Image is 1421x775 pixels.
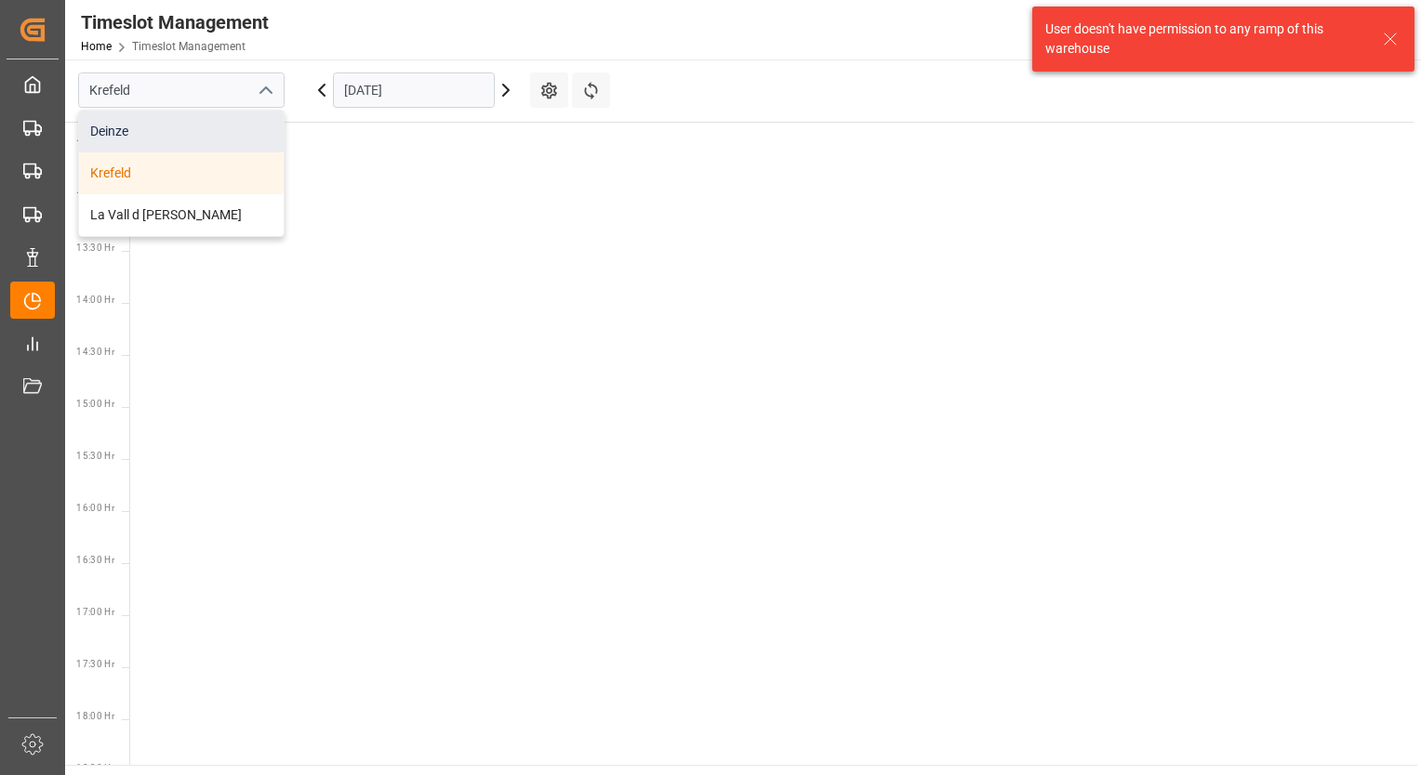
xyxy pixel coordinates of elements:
span: 14:30 Hr [76,347,114,357]
input: Type to search/select [78,72,285,108]
span: 16:00 Hr [76,503,114,513]
span: 17:00 Hr [76,607,114,617]
span: 14:00 Hr [76,295,114,305]
div: User doesn't have permission to any ramp of this warehouse [1045,20,1365,59]
button: close menu [250,76,278,105]
span: 16:30 Hr [76,555,114,565]
span: 18:30 Hr [76,763,114,773]
span: 17:30 Hr [76,659,114,669]
div: Timeslot Management [81,8,269,36]
div: La Vall d [PERSON_NAME] [79,194,284,236]
div: Krefeld [79,152,284,194]
div: Deinze [79,111,284,152]
a: Home [81,40,112,53]
span: 15:30 Hr [76,451,114,461]
span: 13:30 Hr [76,243,114,253]
input: DD.MM.YYYY [333,72,495,108]
span: 18:00 Hr [76,711,114,721]
span: 12:30 Hr [76,138,114,149]
span: 13:00 Hr [76,190,114,201]
span: 15:00 Hr [76,399,114,409]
